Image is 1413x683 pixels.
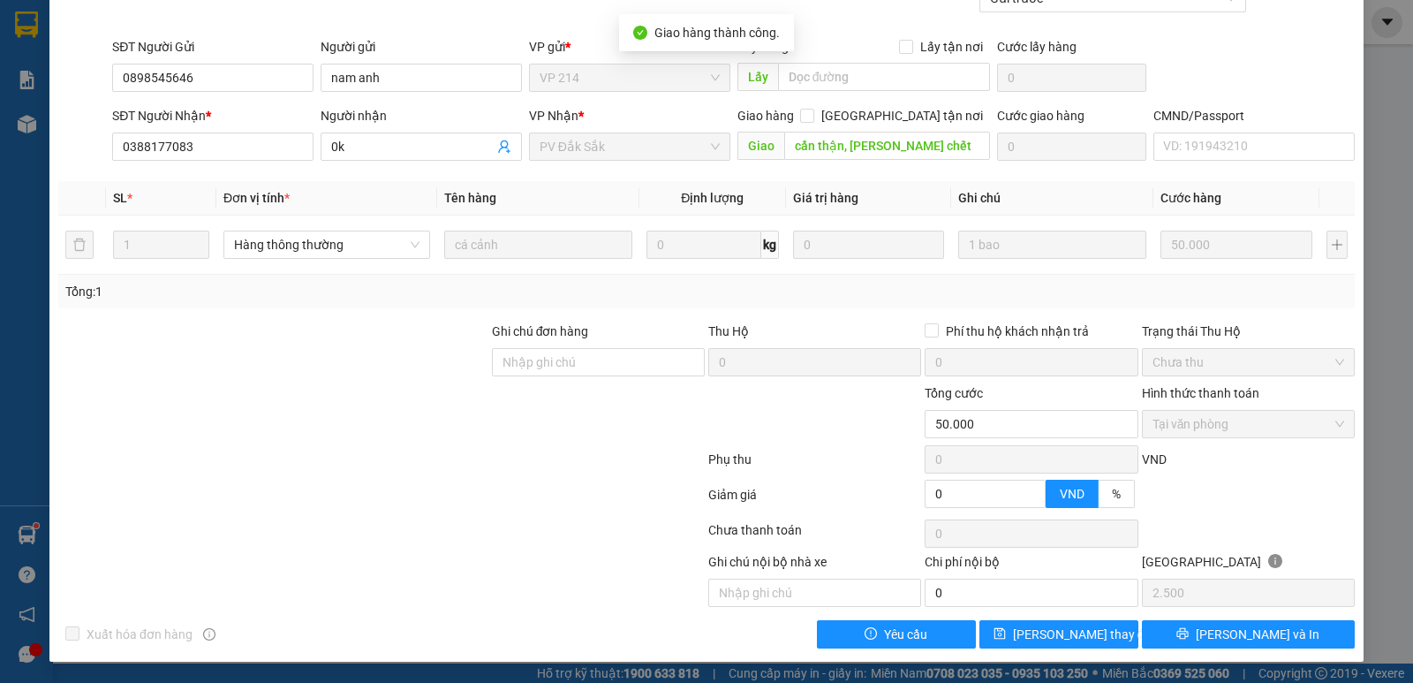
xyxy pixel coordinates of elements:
[1160,191,1221,205] span: Cước hàng
[444,191,496,205] span: Tên hàng
[1326,231,1348,259] button: plus
[913,37,990,57] span: Lấy tận nơi
[60,124,105,133] span: PV Đắk Sắk
[997,64,1146,92] input: Cước lấy hàng
[1142,552,1355,579] div: [GEOGRAPHIC_DATA]
[1142,322,1355,341] div: Trạng thái Thu Hộ
[1152,349,1344,376] span: Chưa thu
[321,106,522,125] div: Người nhận
[708,324,749,338] span: Thu Hộ
[18,40,41,84] img: logo
[168,80,249,93] span: 06:43:31 [DATE]
[1112,487,1121,501] span: %
[1268,554,1282,568] span: info-circle
[321,37,522,57] div: Người gửi
[65,231,94,259] button: delete
[708,579,921,607] input: Nhập ghi chú
[997,40,1077,54] label: Cước lấy hàng
[492,324,589,338] label: Ghi chú đơn hàng
[708,552,921,579] div: Ghi chú nội bộ nhà xe
[1142,386,1259,400] label: Hình thức thanh toán
[958,231,1146,259] input: Ghi Chú
[997,133,1146,161] input: Cước giao hàng
[865,627,877,641] span: exclamation-circle
[737,63,778,91] span: Lấy
[223,191,290,205] span: Đơn vị tính
[793,231,944,259] input: 0
[814,106,990,125] span: [GEOGRAPHIC_DATA] tận nơi
[444,231,632,259] input: VD: Bàn, Ghế
[997,109,1084,123] label: Cước giao hàng
[1142,620,1355,649] button: printer[PERSON_NAME] và In
[178,124,206,133] span: VP 214
[1196,625,1319,644] span: [PERSON_NAME] và In
[540,133,720,160] span: PV Đắk Sắk
[529,109,578,123] span: VP Nhận
[737,132,784,160] span: Giao
[778,63,991,91] input: Dọc đường
[135,123,163,148] span: Nơi nhận:
[793,191,858,205] span: Giá trị hàng
[18,123,36,148] span: Nơi gửi:
[681,191,744,205] span: Định lượng
[761,231,779,259] span: kg
[633,26,647,40] span: check-circle
[112,37,314,57] div: SĐT Người Gửi
[1142,452,1167,467] span: VND
[817,620,976,649] button: exclamation-circleYêu cầu
[994,627,1006,641] span: save
[1176,627,1189,641] span: printer
[979,620,1138,649] button: save[PERSON_NAME] thay đổi
[784,132,991,160] input: Dọc đường
[529,37,730,57] div: VP gửi
[1060,487,1084,501] span: VND
[170,66,249,80] span: DSA10250126
[706,450,923,481] div: Phụ thu
[234,231,419,258] span: Hàng thông thường
[1153,106,1355,125] div: CMND/Passport
[65,282,547,301] div: Tổng: 1
[737,109,794,123] span: Giao hàng
[1160,231,1311,259] input: 0
[951,181,1153,216] th: Ghi chú
[925,386,983,400] span: Tổng cước
[540,65,720,91] span: VP 214
[706,485,923,516] div: Giảm giá
[203,628,215,641] span: info-circle
[1013,625,1154,644] span: [PERSON_NAME] thay đổi
[1152,411,1344,437] span: Tại văn phòng
[61,106,205,119] strong: BIÊN NHẬN GỬI HÀNG HOÁ
[925,552,1137,579] div: Chi phí nội bộ
[884,625,927,644] span: Yêu cầu
[497,140,511,154] span: user-add
[706,520,923,551] div: Chưa thanh toán
[113,191,127,205] span: SL
[492,348,705,376] input: Ghi chú đơn hàng
[46,28,143,95] strong: CÔNG TY TNHH [GEOGRAPHIC_DATA] 214 QL13 - P.26 - Q.BÌNH THẠNH - TP HCM 1900888606
[79,625,200,644] span: Xuất hóa đơn hàng
[939,322,1096,341] span: Phí thu hộ khách nhận trả
[112,106,314,125] div: SĐT Người Nhận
